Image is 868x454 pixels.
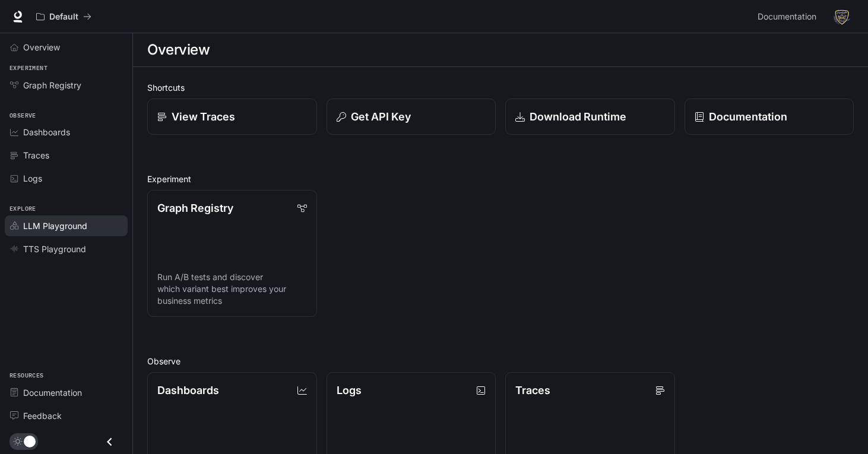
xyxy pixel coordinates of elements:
a: Documentation [5,382,128,403]
span: Graph Registry [23,79,81,91]
a: View Traces [147,99,317,135]
a: Overview [5,37,128,58]
a: Documentation [685,99,854,135]
h2: Observe [147,355,854,367]
a: Documentation [753,5,825,28]
span: LLM Playground [23,220,87,232]
button: User avatar [830,5,854,28]
span: Documentation [758,9,816,24]
p: Documentation [709,109,787,125]
a: Dashboards [5,122,128,142]
img: User avatar [834,8,850,25]
span: Overview [23,41,60,53]
span: Feedback [23,409,62,422]
span: Traces [23,149,49,161]
span: Dashboards [23,126,70,138]
a: LLM Playground [5,215,128,236]
a: Logs [5,168,128,189]
span: Dark mode toggle [24,434,36,447]
button: Close drawer [96,430,123,454]
button: Get API Key [327,99,496,135]
a: TTS Playground [5,239,128,259]
span: TTS Playground [23,243,86,255]
a: Traces [5,145,128,166]
span: Documentation [23,386,82,399]
p: Traces [515,382,550,398]
a: Graph Registry [5,75,128,96]
a: Feedback [5,405,128,426]
a: Download Runtime [505,99,675,135]
p: Logs [337,382,362,398]
span: Logs [23,172,42,185]
p: Run A/B tests and discover which variant best improves your business metrics [157,271,307,307]
p: View Traces [172,109,235,125]
h1: Overview [147,38,210,62]
p: Download Runtime [530,109,626,125]
h2: Shortcuts [147,81,854,94]
p: Default [49,12,78,22]
p: Get API Key [351,109,411,125]
p: Dashboards [157,382,219,398]
p: Graph Registry [157,200,233,216]
h2: Experiment [147,173,854,185]
button: All workspaces [31,5,97,28]
a: Graph RegistryRun A/B tests and discover which variant best improves your business metrics [147,190,317,317]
